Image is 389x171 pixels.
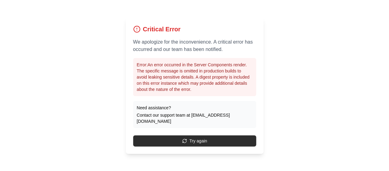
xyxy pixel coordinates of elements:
p: Contact our support team at [137,112,252,124]
p: Error: An error occurred in the Server Components render. The specific message is omitted in prod... [137,62,252,92]
p: Need assistance? [137,105,252,111]
h1: Critical Error [143,25,181,33]
p: We apologize for the inconvenience. A critical error has occurred and our team has been notified. [133,38,256,53]
button: Try again [133,135,256,146]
